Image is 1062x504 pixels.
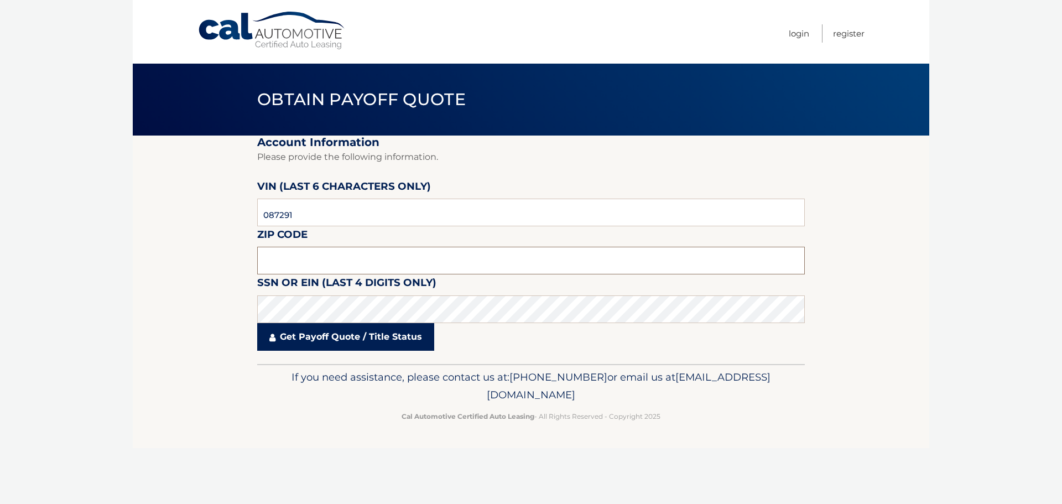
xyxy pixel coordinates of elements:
[264,368,798,404] p: If you need assistance, please contact us at: or email us at
[257,136,805,149] h2: Account Information
[833,24,865,43] a: Register
[257,89,466,110] span: Obtain Payoff Quote
[264,411,798,422] p: - All Rights Reserved - Copyright 2025
[257,149,805,165] p: Please provide the following information.
[197,11,347,50] a: Cal Automotive
[257,323,434,351] a: Get Payoff Quote / Title Status
[257,274,436,295] label: SSN or EIN (last 4 digits only)
[402,412,534,420] strong: Cal Automotive Certified Auto Leasing
[257,178,431,199] label: VIN (last 6 characters only)
[509,371,607,383] span: [PHONE_NUMBER]
[257,226,308,247] label: Zip Code
[789,24,809,43] a: Login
